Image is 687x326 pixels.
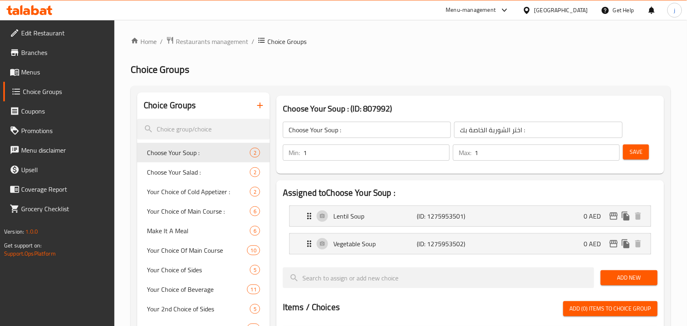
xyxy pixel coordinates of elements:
[3,43,115,62] a: Branches
[137,201,270,221] div: Your Choice of Main Course :6
[250,149,260,157] span: 2
[25,226,38,237] span: 1.0.0
[584,211,608,221] p: 0 AED
[131,60,189,79] span: Choice Groups
[250,226,260,236] div: Choices
[632,238,644,250] button: delete
[147,245,247,255] span: Your Choice Of Main Course
[417,239,473,249] p: (ID: 1275953502)
[283,230,658,258] li: Expand
[283,202,658,230] li: Expand
[290,234,651,254] div: Expand
[250,187,260,197] div: Choices
[4,248,56,259] a: Support.OpsPlatform
[21,126,108,136] span: Promotions
[21,28,108,38] span: Edit Restaurant
[137,143,270,162] div: Choose Your Soup :2
[283,301,340,313] h2: Items / Choices
[570,304,651,314] span: Add (0) items to choice group
[166,36,248,47] a: Restaurants management
[250,266,260,274] span: 5
[607,273,651,283] span: Add New
[3,160,115,179] a: Upsell
[3,179,115,199] a: Coverage Report
[289,148,300,158] p: Min:
[4,226,24,237] span: Version:
[333,211,417,221] p: Lentil Soup
[131,36,671,47] nav: breadcrumb
[608,210,620,222] button: edit
[283,102,658,115] h3: Choose Your Soup : (ID: 807992)
[147,187,250,197] span: Your Choice of Cold Appetizer :
[446,5,496,15] div: Menu-management
[3,62,115,82] a: Menus
[137,162,270,182] div: Choose Your Salad :2
[459,148,471,158] p: Max:
[137,182,270,201] div: Your Choice of Cold Appetizer :2
[3,101,115,121] a: Coupons
[247,247,260,254] span: 10
[21,67,108,77] span: Menus
[283,187,658,199] h2: Assigned to Choose Your Soup :
[247,245,260,255] div: Choices
[584,239,608,249] p: 0 AED
[23,87,108,96] span: Choice Groups
[137,221,270,241] div: Make It A Meal6
[250,304,260,314] div: Choices
[333,239,417,249] p: Vegetable Soup
[147,148,250,158] span: Choose Your Soup :
[21,184,108,194] span: Coverage Report
[250,188,260,196] span: 2
[290,206,651,226] div: Expand
[3,199,115,219] a: Grocery Checklist
[534,6,588,15] div: [GEOGRAPHIC_DATA]
[250,167,260,177] div: Choices
[247,284,260,294] div: Choices
[4,240,42,251] span: Get support on:
[250,148,260,158] div: Choices
[176,37,248,46] span: Restaurants management
[250,168,260,176] span: 2
[563,301,658,316] button: Add (0) items to choice group
[267,37,306,46] span: Choice Groups
[250,206,260,216] div: Choices
[147,167,250,177] span: Choose Your Salad :
[250,265,260,275] div: Choices
[147,284,247,294] span: Your Choice of Beverage
[3,82,115,101] a: Choice Groups
[21,204,108,214] span: Grocery Checklist
[21,106,108,116] span: Coupons
[3,121,115,140] a: Promotions
[21,165,108,175] span: Upsell
[160,37,163,46] li: /
[247,286,260,293] span: 11
[630,147,643,157] span: Save
[21,48,108,57] span: Branches
[3,140,115,160] a: Menu disclaimer
[252,37,254,46] li: /
[137,260,270,280] div: Your Choice of Sides5
[632,210,644,222] button: delete
[3,23,115,43] a: Edit Restaurant
[147,226,250,236] span: Make It A Meal
[250,305,260,313] span: 5
[250,208,260,215] span: 6
[137,119,270,140] input: search
[601,270,658,285] button: Add New
[147,304,250,314] span: Your 2nd Choice of Sides
[283,267,594,288] input: search
[417,211,473,221] p: (ID: 1275953501)
[620,238,632,250] button: duplicate
[147,265,250,275] span: Your Choice of Sides
[137,241,270,260] div: Your Choice Of Main Course10
[137,280,270,299] div: Your Choice of Beverage11
[620,210,632,222] button: duplicate
[131,37,157,46] a: Home
[608,238,620,250] button: edit
[674,6,675,15] span: j
[144,99,196,112] h2: Choice Groups
[147,206,250,216] span: Your Choice of Main Course :
[137,299,270,319] div: Your 2nd Choice of Sides5
[623,144,649,160] button: Save
[21,145,108,155] span: Menu disclaimer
